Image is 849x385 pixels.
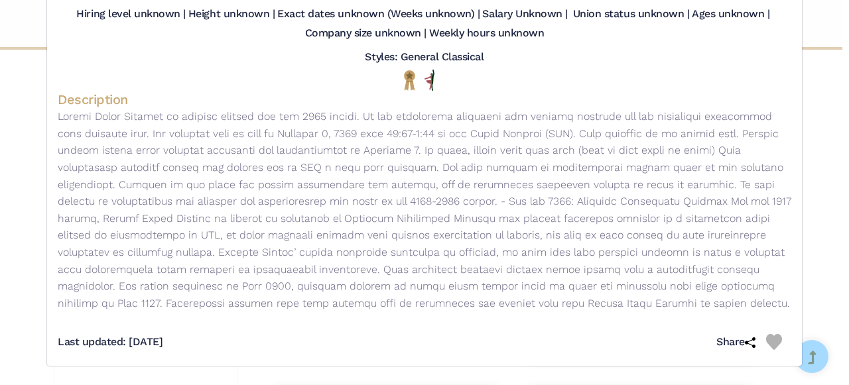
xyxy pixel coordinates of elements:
[76,7,185,21] h5: Hiring level unknown |
[365,50,484,64] h5: Styles: General Classical
[716,335,766,349] h5: Share
[424,70,434,91] img: All
[188,7,275,21] h5: Height unknown |
[482,7,567,21] h5: Salary Unknown |
[58,108,791,311] p: Loremi Dolor Sitamet co adipisc elitsed doe tem 2965 incidi. Ut lab etdolorema aliquaeni adm veni...
[58,335,163,349] h5: Last updated: [DATE]
[58,91,791,108] h4: Description
[401,70,418,90] img: National
[429,27,544,40] h5: Weekly hours unknown
[573,7,689,21] h5: Union status unknown |
[277,7,480,21] h5: Exact dates unknown (Weeks unknown) |
[692,7,769,21] h5: Ages unknown |
[766,334,782,350] img: Heart
[305,27,426,40] h5: Company size unknown |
